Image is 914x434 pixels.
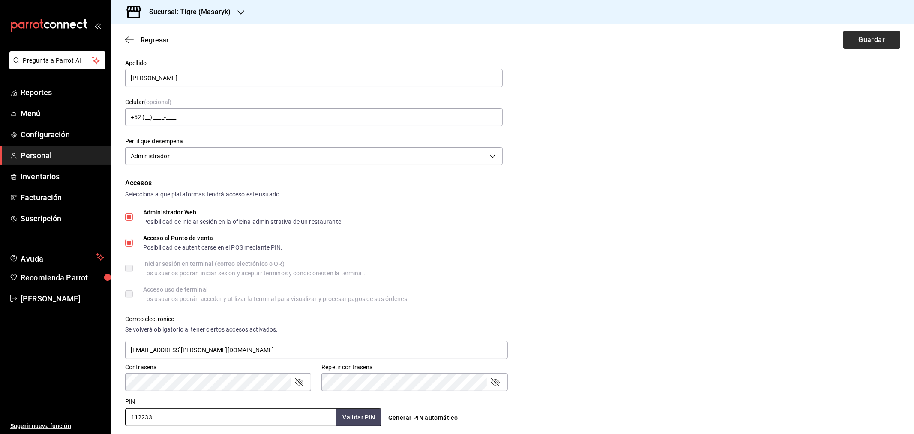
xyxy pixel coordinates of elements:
[141,36,169,44] span: Regresar
[125,139,503,145] label: Perfil que desempeña
[321,365,507,371] label: Repetir contraseña
[490,377,500,387] button: passwordField
[336,409,381,426] button: Validar PIN
[125,365,311,371] label: Contraseña
[385,410,461,426] button: Generar PIN automático
[125,316,508,322] label: Correo electrónico
[125,325,508,334] div: Se volverá obligatorio al tener ciertos accesos activados.
[125,36,169,44] button: Regresar
[21,129,104,140] span: Configuración
[21,272,104,283] span: Recomienda Parrot
[143,235,283,241] div: Acceso al Punto de venta
[21,150,104,161] span: Personal
[143,286,409,292] div: Acceso uso de terminal
[144,99,171,106] span: (opcional)
[21,252,93,262] span: Ayuda
[143,296,409,302] div: Los usuarios podrán acceder y utilizar la terminal para visualizar y procesar pagos de sus órdenes.
[21,87,104,98] span: Reportes
[843,31,900,49] button: Guardar
[143,219,343,225] div: Posibilidad de iniciar sesión en la oficina administrativa de un restaurante.
[143,270,365,276] div: Los usuarios podrán iniciar sesión y aceptar términos y condiciones en la terminal.
[143,244,283,250] div: Posibilidad de autenticarse en el POS mediante PIN.
[294,377,304,387] button: passwordField
[125,408,336,426] input: 3 a 6 dígitos
[125,147,503,165] div: Administrador
[125,60,503,66] label: Apellido
[21,108,104,119] span: Menú
[23,56,92,65] span: Pregunta a Parrot AI
[9,51,105,69] button: Pregunta a Parrot AI
[143,261,365,267] div: Iniciar sesión en terminal (correo electrónico o QR)
[125,178,900,188] div: Accesos
[125,190,900,199] div: Selecciona a que plataformas tendrá acceso este usuario.
[21,213,104,224] span: Suscripción
[125,399,135,405] label: PIN
[21,293,104,304] span: [PERSON_NAME]
[6,62,105,71] a: Pregunta a Parrot AI
[143,209,343,215] div: Administrador Web
[125,99,503,105] label: Celular
[21,171,104,182] span: Inventarios
[21,192,104,203] span: Facturación
[10,422,104,431] span: Sugerir nueva función
[142,7,231,17] h3: Sucursal: Tigre (Masaryk)
[94,22,101,29] button: open_drawer_menu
